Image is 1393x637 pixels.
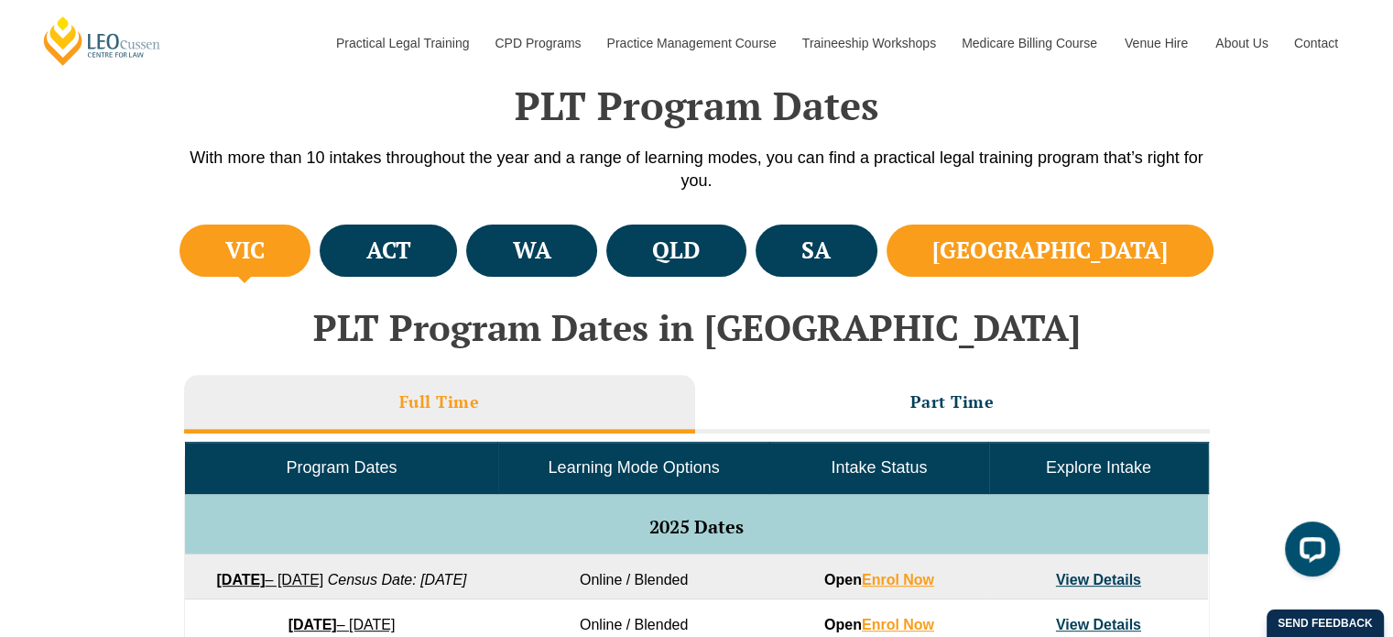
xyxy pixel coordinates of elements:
[593,4,789,82] a: Practice Management Course
[824,617,934,632] strong: Open
[513,236,551,266] h4: WA
[328,572,467,588] em: Census Date: [DATE]
[948,4,1111,82] a: Medicare Billing Course
[225,236,265,266] h4: VIC
[1280,4,1352,82] a: Contact
[1056,572,1141,588] a: View Details
[288,617,396,632] a: [DATE]– [DATE]
[216,572,265,588] strong: [DATE]
[366,236,411,266] h4: ACT
[1270,514,1347,591] iframe: LiveChat chat widget
[549,458,720,477] span: Learning Mode Options
[41,15,163,67] a: [PERSON_NAME] Centre for Law
[286,458,397,477] span: Program Dates
[175,307,1219,347] h2: PLT Program Dates in [GEOGRAPHIC_DATA]
[175,82,1219,128] h2: PLT Program Dates
[652,236,700,266] h4: QLD
[1046,458,1151,477] span: Explore Intake
[862,617,934,632] a: Enrol Now
[175,147,1219,192] p: With more than 10 intakes throughout the year and a range of learning modes, you can find a pract...
[824,572,934,588] strong: Open
[1111,4,1202,82] a: Venue Hire
[910,391,995,412] h3: Part Time
[481,4,593,82] a: CPD Programs
[1056,617,1141,632] a: View Details
[399,391,480,412] h3: Full Time
[862,572,934,588] a: Enrol Now
[649,514,744,539] span: 2025 Dates
[789,4,948,82] a: Traineeship Workshops
[322,4,482,82] a: Practical Legal Training
[498,555,769,599] td: Online / Blended
[831,458,927,477] span: Intake Status
[288,617,337,632] strong: [DATE]
[216,572,323,588] a: [DATE]– [DATE]
[801,236,831,266] h4: SA
[1202,4,1280,82] a: About Us
[932,236,1168,266] h4: [GEOGRAPHIC_DATA]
